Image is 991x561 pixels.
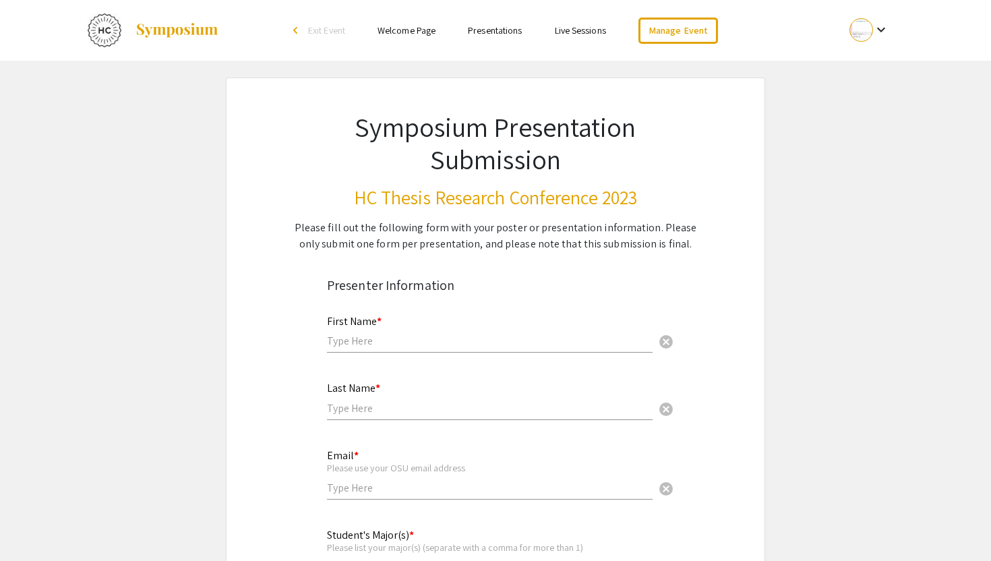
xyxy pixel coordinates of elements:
[292,186,699,209] h3: HC Thesis Research Conference 2023
[658,401,674,417] span: cancel
[327,314,382,328] mat-label: First Name
[327,481,653,495] input: Type Here
[327,448,359,463] mat-label: Email
[327,528,414,542] mat-label: Student's Major(s)
[653,395,680,422] button: Clear
[555,24,606,36] a: Live Sessions
[10,500,57,551] iframe: Chat
[327,401,653,415] input: Type Here
[835,15,903,45] button: Expand account dropdown
[293,26,301,34] div: arrow_back_ios
[327,541,653,554] div: Please list your major(s) (separate with a comma for more than 1)
[378,24,436,36] a: Welcome Page
[308,24,345,36] span: Exit Event
[658,334,674,350] span: cancel
[88,13,219,47] a: HC Thesis Research Conference 2023
[327,275,664,295] div: Presenter Information
[327,334,653,348] input: Type Here
[135,22,219,38] img: Symposium by ForagerOne
[88,13,121,47] img: HC Thesis Research Conference 2023
[292,111,699,175] h1: Symposium Presentation Submission
[327,381,380,395] mat-label: Last Name
[468,24,522,36] a: Presentations
[873,22,889,38] mat-icon: Expand account dropdown
[292,220,699,252] div: Please fill out the following form with your poster or presentation information. Please only subm...
[653,474,680,501] button: Clear
[653,328,680,355] button: Clear
[327,462,653,474] div: Please use your OSU email address
[638,18,718,44] a: Manage Event
[658,481,674,497] span: cancel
